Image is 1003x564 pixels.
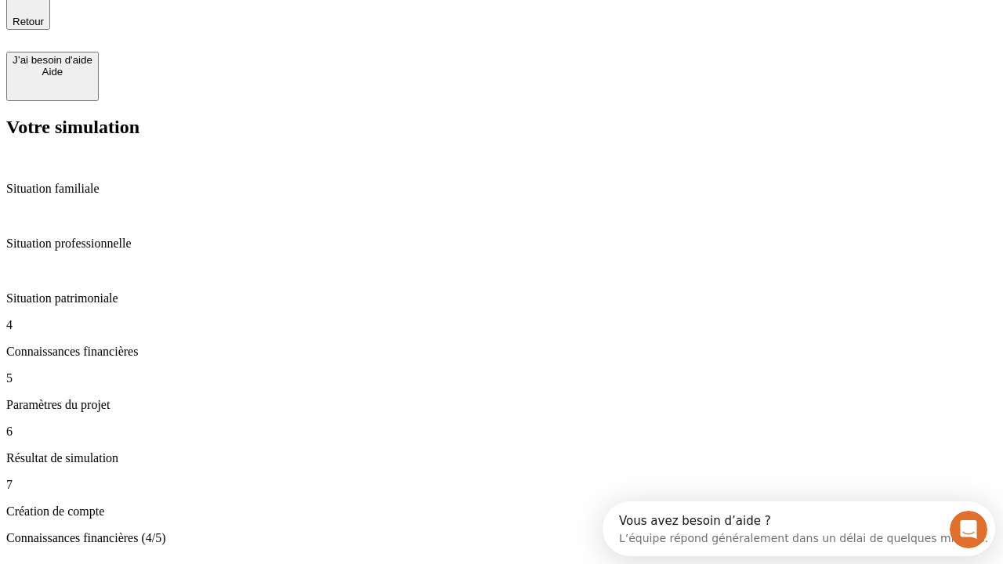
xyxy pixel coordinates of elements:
div: Vous avez besoin d’aide ? [16,13,386,26]
p: 5 [6,371,997,385]
p: Connaissances financières (4/5) [6,531,997,545]
h2: Votre simulation [6,117,997,138]
p: Situation professionnelle [6,237,997,251]
p: 4 [6,318,997,332]
div: J’ai besoin d'aide [13,54,92,66]
p: Connaissances financières [6,345,997,359]
div: Aide [13,66,92,78]
span: Retour [13,16,44,27]
div: L’équipe répond généralement dans un délai de quelques minutes. [16,26,386,42]
p: 6 [6,425,997,439]
div: Ouvrir le Messenger Intercom [6,6,432,49]
p: Paramètres du projet [6,398,997,412]
p: 7 [6,478,997,492]
iframe: Intercom live chat [950,511,987,548]
p: Création de compte [6,504,997,519]
button: J’ai besoin d'aideAide [6,52,99,101]
p: Situation familiale [6,182,997,196]
p: Résultat de simulation [6,451,997,465]
iframe: Intercom live chat discovery launcher [603,501,995,556]
p: Situation patrimoniale [6,291,997,305]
